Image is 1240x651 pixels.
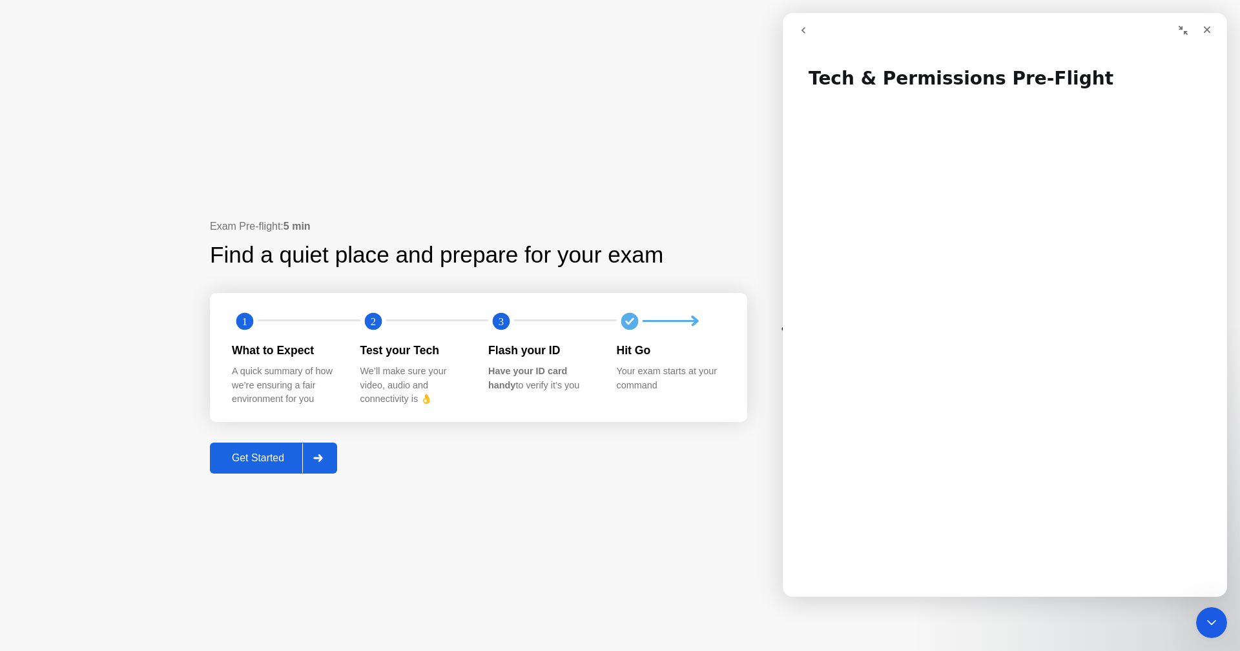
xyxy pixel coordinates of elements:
div: We’ll make sure your video, audio and connectivity is 👌 [360,365,468,406]
button: Get Started [210,443,337,474]
div: What to Expect [232,342,340,359]
b: Have your ID card handy [488,366,567,390]
div: Your exam starts at your command [617,365,725,392]
text: 3 [499,315,504,327]
text: 2 [370,315,375,327]
iframe: Intercom live chat [1196,607,1227,638]
div: Find a quiet place and prepare for your exam [210,238,665,272]
div: A quick summary of how we’re ensuring a fair environment for you [232,365,340,406]
iframe: Intercom live chat [783,13,1227,597]
div: Flash your ID [488,342,596,359]
div: Test your Tech [360,342,468,359]
div: Hit Go [617,342,725,359]
div: Exam Pre-flight: [210,219,747,234]
div: Get Started [214,452,302,464]
text: 1 [242,315,247,327]
b: 5 min [284,221,311,232]
div: to verify it’s you [488,365,596,392]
